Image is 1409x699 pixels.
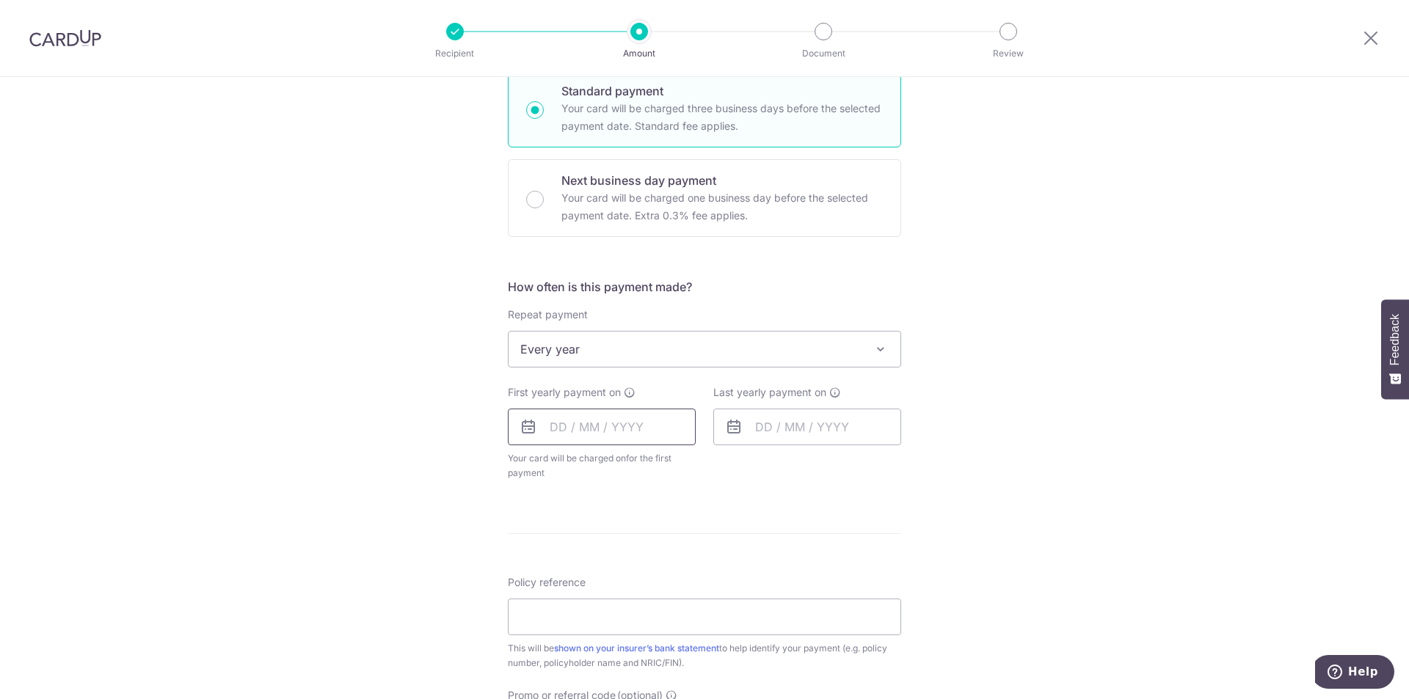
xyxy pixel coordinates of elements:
[561,172,883,189] p: Next business day payment
[508,409,696,445] input: DD / MM / YYYY
[1315,655,1394,692] iframe: Opens a widget where you can find more information
[713,385,826,400] span: Last yearly payment on
[508,278,901,296] h5: How often is this payment made?
[508,641,901,670] div: This will be to help identify your payment (e.g. policy number, policyholder name and NRIC/FIN).
[508,385,621,400] span: First yearly payment on
[1381,299,1409,399] button: Feedback - Show survey
[508,307,588,322] label: Repeat payment
[29,29,101,47] img: CardUp
[401,46,509,61] p: Recipient
[508,451,696,480] span: Your card will be charged on
[585,46,693,61] p: Amount
[508,575,586,590] label: Policy reference
[1388,314,1402,365] span: Feedback
[954,46,1063,61] p: Review
[713,409,901,445] input: DD / MM / YYYY
[509,332,900,367] span: Every year
[561,189,883,224] p: Your card will be charged one business day before the selected payment date. Extra 0.3% fee applies.
[554,643,719,654] a: shown on your insurer’s bank statement
[508,331,901,367] span: Every year
[769,46,878,61] p: Document
[561,82,883,100] p: Standard payment
[561,100,883,135] p: Your card will be charged three business days before the selected payment date. Standard fee appl...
